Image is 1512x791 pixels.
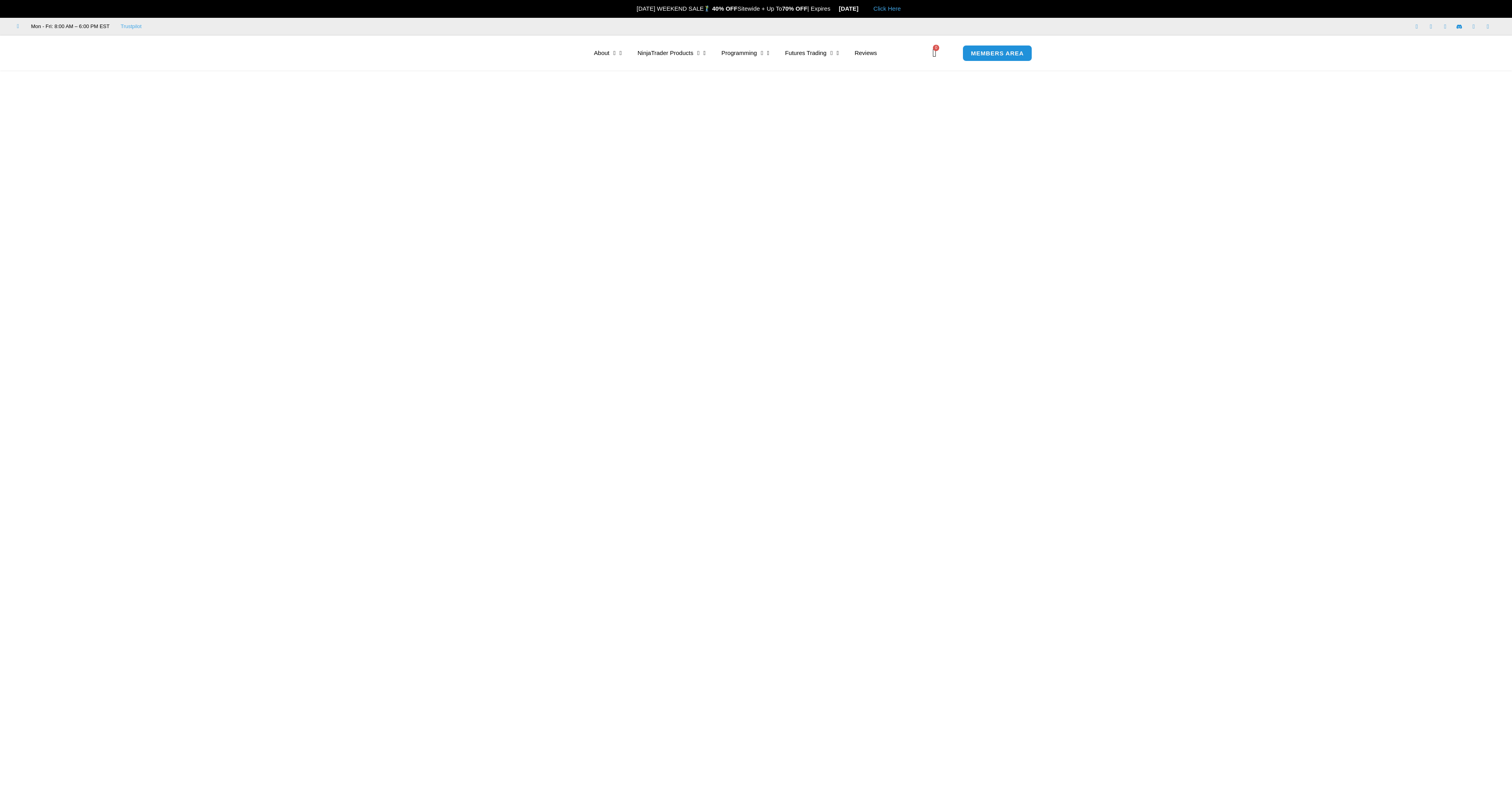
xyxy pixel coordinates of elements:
a: NinjaTrader Products [630,44,714,62]
a: Click Here [874,5,901,12]
img: ⌛ [831,6,837,11]
img: 🏌️‍♂️ [704,6,710,11]
img: LogoAI | Affordable Indicators – NinjaTrader [473,39,558,67]
nav: Menu [586,44,930,62]
span: 0 [933,45,939,51]
a: Trustpilot [121,22,142,31]
a: Programming [714,44,777,62]
strong: [DATE] [839,5,865,12]
strong: 40% OFF [712,5,738,12]
a: Futures Trading [777,44,847,62]
a: 0 [921,42,948,64]
strong: 70% OFF [782,5,807,12]
a: About [586,44,630,62]
span: [DATE] WEEKEND SALE Sitewide + Up To | Expires [628,5,839,12]
a: MEMBERS AREA [963,45,1032,61]
img: 🏭 [859,6,865,11]
img: 🎉 [630,6,636,11]
span: MEMBERS AREA [971,50,1024,56]
span: Mon - Fri: 8:00 AM – 6:00 PM EST [29,22,110,31]
a: Reviews [847,44,885,62]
